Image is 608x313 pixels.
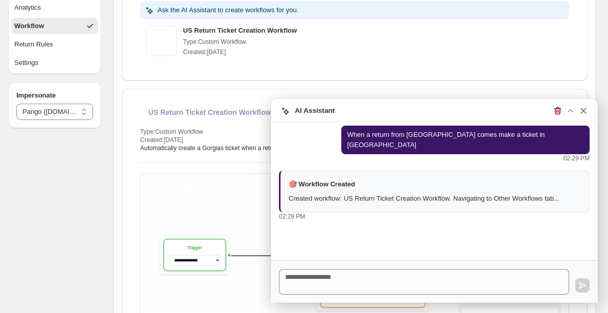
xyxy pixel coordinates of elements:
div: Trigger [188,245,202,251]
p: Created: [DATE] [183,48,563,56]
p: When a return from [GEOGRAPHIC_DATA] comes make a ticket in [GEOGRAPHIC_DATA] [347,130,583,150]
p: 🎯 Workflow Created [289,179,355,189]
span: Analytics [14,3,41,13]
h3: AI Assistant [295,106,335,116]
span: Return Rules [14,39,53,50]
button: Return Rules [11,36,98,53]
div: Trigger [160,235,229,275]
p: 02:29 PM [564,154,590,162]
p: Ask the AI Assistant to create workflows for you. [157,5,298,15]
p: Created: [DATE] [140,136,569,144]
p: Automatically create a Gorgias ticket when a return from the [GEOGRAPHIC_DATA] is received [140,144,569,152]
span: Settings [14,58,38,68]
p: Type: Custom Workflow [183,38,563,46]
g: Edge from trigger to check_country [231,256,315,275]
span: Workflow [14,21,44,31]
p: Type: Custom Workflow [140,128,569,136]
button: Settings [11,55,98,71]
p: 02:29 PM [279,212,305,221]
h4: Impersonate [16,90,93,101]
button: Workflow [11,18,98,34]
div: Shipping Country is [GEOGRAPHIC_DATA]Operator:Country: [317,235,429,311]
h2: US Return Ticket Creation Workflow [148,107,271,117]
h3: US Return Ticket Creation Workflow [183,26,563,36]
p: Created workflow: US Return Ticket Creation Workflow. Navigating to Other Workflows tab... [289,194,581,204]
